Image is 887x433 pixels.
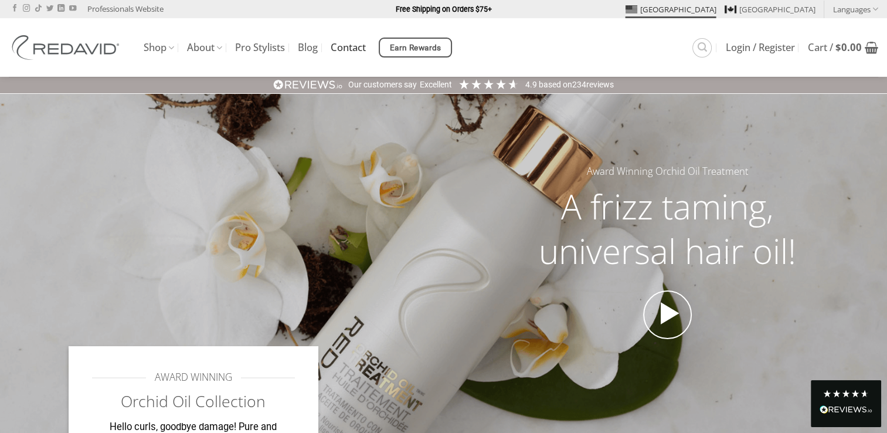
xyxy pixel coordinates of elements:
[144,36,174,59] a: Shop
[69,5,76,13] a: Follow on YouTube
[823,389,869,398] div: 4.8 Stars
[808,35,878,60] a: View cart
[155,370,232,385] span: AWARD WINNING
[11,5,18,13] a: Follow on Facebook
[35,5,42,13] a: Follow on TikTok
[46,5,53,13] a: Follow on Twitter
[348,79,417,91] div: Our customers say
[9,35,126,60] img: REDAVID Salon Products | United States
[396,5,492,13] strong: Free Shipping on Orders $75+
[626,1,716,18] a: [GEOGRAPHIC_DATA]
[516,184,819,273] h2: A frizz taming, universal hair oil!
[643,290,692,340] a: Open video in lightbox
[572,80,586,89] span: 234
[726,43,795,52] span: Login / Register
[726,37,795,58] a: Login / Register
[525,80,539,89] span: 4.9
[458,78,519,90] div: 4.91 Stars
[235,37,285,58] a: Pro Stylists
[811,380,881,427] div: Read All Reviews
[835,40,862,54] bdi: 0.00
[92,391,295,412] h2: Orchid Oil Collection
[187,36,222,59] a: About
[820,403,872,418] div: Read All Reviews
[692,38,712,57] a: Search
[23,5,30,13] a: Follow on Instagram
[820,405,872,414] img: REVIEWS.io
[835,40,841,54] span: $
[331,37,366,58] a: Contact
[586,80,614,89] span: reviews
[379,38,452,57] a: Earn Rewards
[808,43,862,52] span: Cart /
[298,37,318,58] a: Blog
[420,79,452,91] div: Excellent
[833,1,878,18] a: Languages
[539,80,572,89] span: Based on
[516,164,819,180] h5: Award Winning Orchid Oil Treatment
[273,79,342,90] img: REVIEWS.io
[57,5,64,13] a: Follow on LinkedIn
[725,1,815,18] a: [GEOGRAPHIC_DATA]
[390,42,441,55] span: Earn Rewards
